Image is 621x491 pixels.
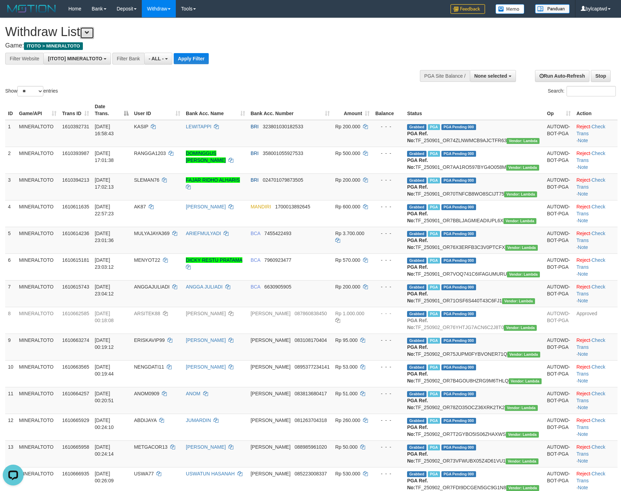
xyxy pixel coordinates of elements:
b: PGA Ref. No: [407,318,428,330]
b: PGA Ref. No: [407,398,428,410]
th: Game/API: activate to sort column ascending [16,100,60,120]
img: Button%20Memo.svg [495,4,525,14]
span: Copy 1700013892645 to clipboard [275,204,310,209]
img: MOTION_logo.png [5,3,58,14]
span: PGA Pending [441,204,476,210]
b: PGA Ref. No: [407,344,428,357]
a: LEWITAPPI [186,124,212,129]
div: - - - [375,443,402,450]
a: [PERSON_NAME] [186,204,226,209]
a: Reject [576,417,590,423]
td: MINERALTOTO [16,173,60,200]
h1: Withdraw List [5,25,407,39]
td: TF_250901_OR7BBLJAGMIEADIUPL6X [404,200,544,227]
span: 1610394213 [62,177,89,183]
th: Bank Acc. Name: activate to sort column ascending [183,100,248,120]
span: 1610615743 [62,284,89,290]
span: Marked by bylanggota1 [428,418,440,424]
a: Check Trans [576,231,605,243]
button: Open LiveChat chat widget [3,3,24,24]
span: 1610392731 [62,124,89,129]
a: Note [578,271,588,277]
select: Showentries [17,86,43,96]
span: Vendor URL: https://order7.1velocity.biz [507,352,540,358]
span: Copy 083108170404 to clipboard [294,337,327,343]
a: Reject [576,124,590,129]
span: Rp 260.000 [335,417,360,423]
td: 6 [5,253,16,280]
td: AUTOWD-BOT-PGA [544,253,574,280]
button: None selected [470,70,516,82]
td: AUTOWD-BOT-PGA [544,334,574,360]
span: Grabbed [407,338,426,344]
span: Grabbed [407,124,426,130]
a: Run Auto-Refresh [535,70,589,82]
b: PGA Ref. No: [407,211,428,223]
a: [PERSON_NAME] [186,337,226,343]
span: Copy 0895377234141 to clipboard [294,364,329,370]
input: Search: [567,86,616,96]
span: Vendor URL: https://order7.1velocity.biz [502,298,535,304]
span: [DATE] 16:58:43 [95,124,114,136]
span: Rp 53.000 [335,364,358,370]
span: [DATE] 17:01:38 [95,150,114,163]
a: Note [578,405,588,410]
span: Grabbed [407,311,426,317]
span: Grabbed [407,151,426,157]
span: Copy 083813680417 to clipboard [294,391,327,396]
b: PGA Ref. No: [407,238,428,250]
label: Show entries [5,86,58,96]
td: · · [573,200,618,227]
td: TF_250902_OR7T2GYBO5IS06ZHAXWS [404,414,544,440]
img: panduan.png [535,4,570,14]
a: Reject [576,231,590,236]
td: AUTOWD-BOT-PGA [544,387,574,414]
span: Copy 323801030182533 to clipboard [263,124,303,129]
span: Marked by bylanggota1 [428,391,440,397]
td: MINERALTOTO [16,253,60,280]
td: 8 [5,307,16,334]
div: - - - [375,310,402,317]
b: PGA Ref. No: [407,424,428,437]
span: ANOM0909 [134,391,159,396]
span: [ITOTO] MINERALTOTO [48,56,102,61]
b: PGA Ref. No: [407,157,428,170]
td: MINERALTOTO [16,280,60,307]
td: AUTOWD-BOT-PGA [544,227,574,253]
span: 1610614236 [62,231,89,236]
td: · · [573,147,618,173]
span: Vendor URL: https://order7.1velocity.biz [507,138,540,144]
span: Grabbed [407,258,426,264]
a: Note [578,164,588,170]
span: Marked by bylanggota1 [428,338,440,344]
span: Rp 51.000 [335,391,358,396]
td: TF_250901_OR74ZLNWMCB9AJCTFR63 [404,120,544,147]
td: MINERALTOTO [16,227,60,253]
a: [PERSON_NAME] [186,444,226,450]
span: ANGGAJULIADI [134,284,170,290]
a: ARIEFMULYADI [186,231,221,236]
span: 1610393987 [62,150,89,156]
td: · · [573,387,618,414]
a: Check Trans [576,337,605,350]
th: Amount: activate to sort column ascending [333,100,373,120]
span: Vendor URL: https://order7.1velocity.biz [507,272,540,277]
td: · · [573,173,618,200]
td: 3 [5,173,16,200]
span: [DATE] 23:01:36 [95,231,114,243]
a: Note [578,458,588,464]
div: - - - [375,337,402,344]
td: AUTOWD-BOT-PGA [544,173,574,200]
span: ARSITEK88 [134,311,160,316]
td: MINERALTOTO [16,414,60,440]
td: 1 [5,120,16,147]
span: Rp 3.700.000 [335,231,364,236]
b: PGA Ref. No: [407,371,428,384]
a: DICKY RESTU PRATAMA [186,257,242,263]
span: Marked by bylanggota2 [428,204,440,210]
td: AUTOWD-BOT-PGA [544,147,574,173]
span: 1610663565 [62,364,89,370]
td: TF_250902_OR73VFWUBX05Z4D61VU1 [404,440,544,467]
span: [PERSON_NAME] [251,337,291,343]
span: Copy 358001055927533 to clipboard [263,150,303,156]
